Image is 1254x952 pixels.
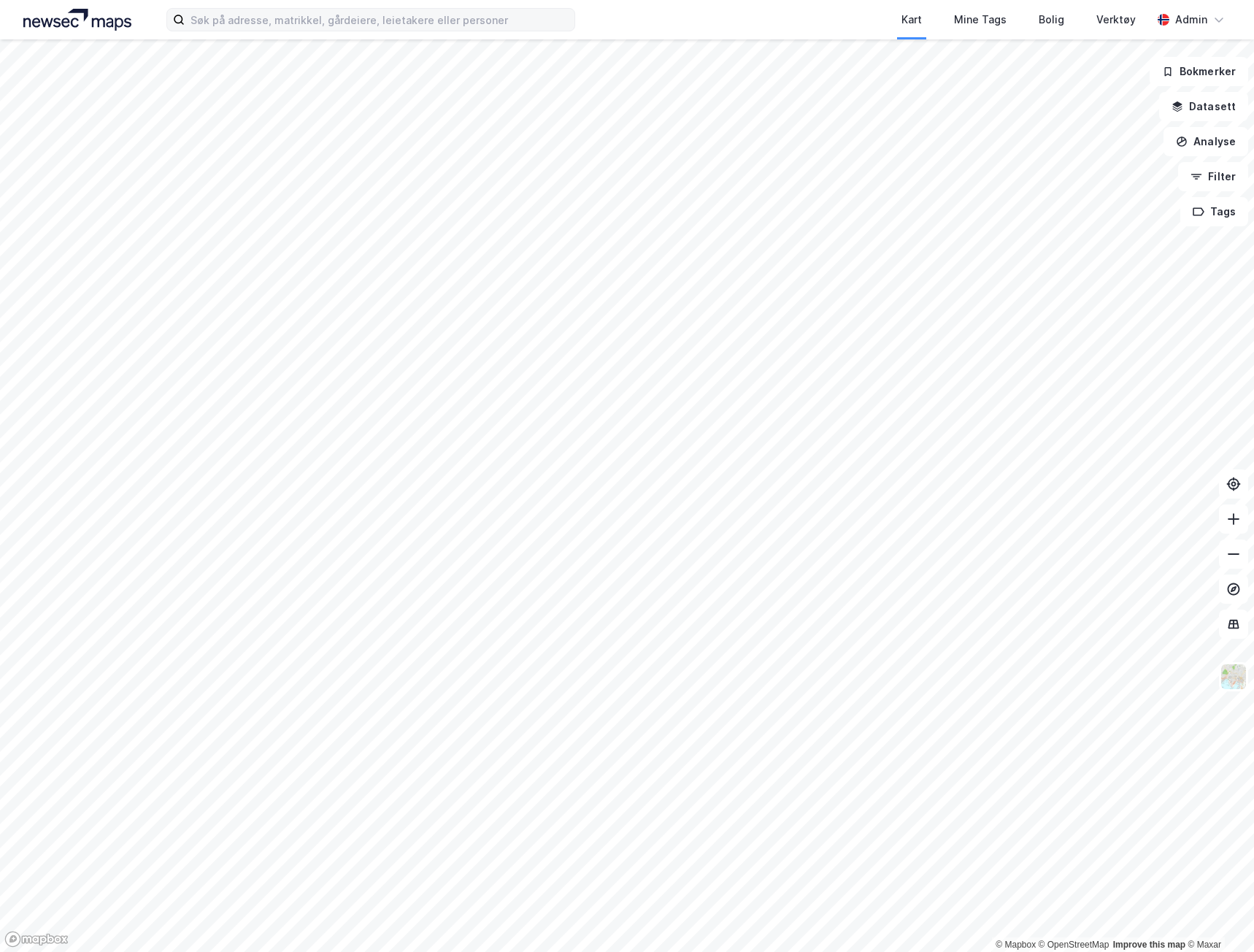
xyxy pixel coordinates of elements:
[954,11,1007,28] div: Mine Tags
[185,9,574,31] input: Søk på adresse, matrikkel, gårdeiere, leietakere eller personer
[23,9,131,31] img: logo.a4113a55bc3d86da70a041830d287a7e.svg
[1096,11,1136,28] div: Verktøy
[1039,11,1064,28] div: Bolig
[1181,882,1254,952] iframe: Chat Widget
[1175,11,1207,28] div: Admin
[1181,882,1254,952] div: Kontrollprogram for chat
[901,11,922,28] div: Kart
